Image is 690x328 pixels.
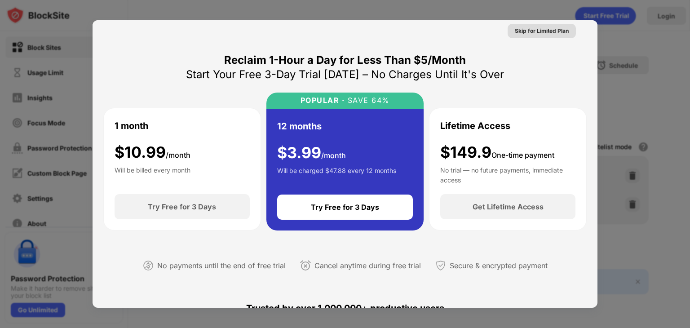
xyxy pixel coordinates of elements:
[277,166,396,184] div: Will be charged $47.88 every 12 months
[440,165,575,183] div: No trial — no future payments, immediate access
[435,260,446,271] img: secured-payment
[143,260,154,271] img: not-paying
[157,259,286,272] div: No payments until the end of free trial
[515,27,569,35] div: Skip for Limited Plan
[473,202,544,211] div: Get Lifetime Access
[314,259,421,272] div: Cancel anytime during free trial
[277,120,322,133] div: 12 months
[491,151,554,160] span: One-time payment
[115,165,190,183] div: Will be billed every month
[450,259,548,272] div: Secure & encrypted payment
[300,260,311,271] img: cancel-anytime
[186,67,504,82] div: Start Your Free 3-Day Trial [DATE] – No Charges Until It's Over
[277,144,346,162] div: $ 3.99
[115,119,148,133] div: 1 month
[440,143,554,162] div: $149.9
[166,151,190,160] span: /month
[301,96,345,105] div: POPULAR ·
[440,119,510,133] div: Lifetime Access
[224,53,466,67] div: Reclaim 1-Hour a Day for Less Than $5/Month
[148,202,216,211] div: Try Free for 3 Days
[345,96,390,105] div: SAVE 64%
[311,203,379,212] div: Try Free for 3 Days
[115,143,190,162] div: $ 10.99
[321,151,346,160] span: /month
